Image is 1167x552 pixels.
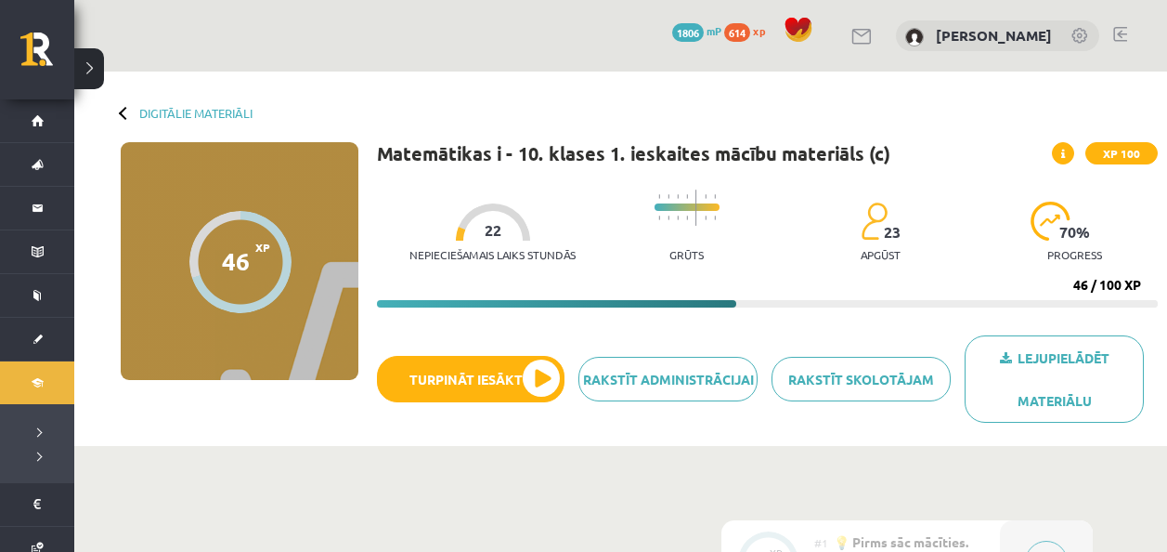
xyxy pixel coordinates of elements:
[753,23,765,38] span: xp
[1047,248,1102,261] p: progress
[705,194,707,199] img: icon-short-line-57e1e144782c952c97e751825c79c345078a6d821885a25fce030b3d8c18986b.svg
[724,23,750,42] span: 614
[139,106,253,120] a: Digitālie materiāli
[1031,202,1070,241] img: icon-progress-161ccf0a02000e728c5f80fcf4c31c7af3da0e1684b2b1d7c360e028c24a22f1.svg
[672,23,704,42] span: 1806
[705,216,707,220] img: icon-short-line-57e1e144782c952c97e751825c79c345078a6d821885a25fce030b3d8c18986b.svg
[686,194,688,199] img: icon-short-line-57e1e144782c952c97e751825c79c345078a6d821885a25fce030b3d8c18986b.svg
[20,33,74,79] a: Rīgas 1. Tālmācības vidusskola
[695,190,697,226] img: icon-long-line-d9ea69661e0d244f92f715978eff75569469978d946b2353a9bb055b3ed8787d.svg
[377,142,890,164] h1: Matemātikas i - 10. klases 1. ieskaites mācību materiāls (c)
[222,247,250,275] div: 46
[1059,224,1091,241] span: 70 %
[724,23,774,38] a: 614 xp
[669,248,704,261] p: Grūts
[965,335,1144,423] a: Lejupielādēt materiālu
[884,224,901,241] span: 23
[707,23,721,38] span: mP
[936,26,1052,45] a: [PERSON_NAME]
[814,535,828,550] span: #1
[677,216,679,220] img: icon-short-line-57e1e144782c952c97e751825c79c345078a6d821885a25fce030b3d8c18986b.svg
[861,248,901,261] p: apgūst
[677,194,679,199] img: icon-short-line-57e1e144782c952c97e751825c79c345078a6d821885a25fce030b3d8c18986b.svg
[714,194,716,199] img: icon-short-line-57e1e144782c952c97e751825c79c345078a6d821885a25fce030b3d8c18986b.svg
[1085,142,1158,164] span: XP 100
[485,222,501,239] span: 22
[861,202,888,241] img: students-c634bb4e5e11cddfef0936a35e636f08e4e9abd3cc4e673bd6f9a4125e45ecb1.svg
[714,216,716,220] img: icon-short-line-57e1e144782c952c97e751825c79c345078a6d821885a25fce030b3d8c18986b.svg
[658,216,660,220] img: icon-short-line-57e1e144782c952c97e751825c79c345078a6d821885a25fce030b3d8c18986b.svg
[668,216,669,220] img: icon-short-line-57e1e144782c952c97e751825c79c345078a6d821885a25fce030b3d8c18986b.svg
[377,356,564,402] button: Turpināt iesākto
[686,216,688,220] img: icon-short-line-57e1e144782c952c97e751825c79c345078a6d821885a25fce030b3d8c18986b.svg
[658,194,660,199] img: icon-short-line-57e1e144782c952c97e751825c79c345078a6d821885a25fce030b3d8c18986b.svg
[255,241,270,254] span: XP
[672,23,721,38] a: 1806 mP
[578,357,758,401] a: Rakstīt administrācijai
[409,248,576,261] p: Nepieciešamais laiks stundās
[772,357,951,401] a: Rakstīt skolotājam
[668,194,669,199] img: icon-short-line-57e1e144782c952c97e751825c79c345078a6d821885a25fce030b3d8c18986b.svg
[905,28,924,46] img: Margarita Petruse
